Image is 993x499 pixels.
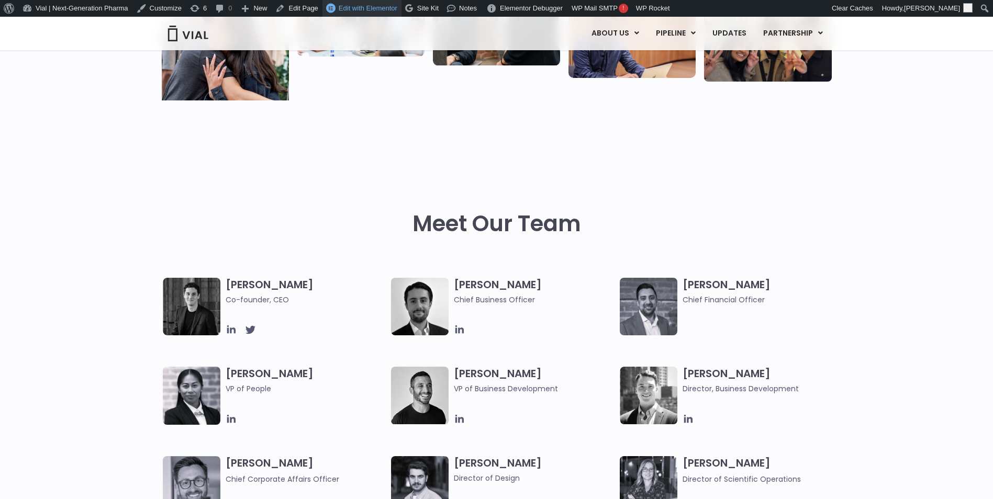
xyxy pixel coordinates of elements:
[163,278,220,335] img: A black and white photo of a man in a suit attending a Summit.
[904,4,960,12] span: [PERSON_NAME]
[167,26,209,41] img: Vial Logo
[226,367,386,410] h3: [PERSON_NAME]
[683,474,801,484] span: Director of Scientific Operations
[226,456,386,485] h3: [PERSON_NAME]
[454,278,615,305] h3: [PERSON_NAME]
[226,294,386,305] span: Co-founder, CEO
[683,367,843,394] h3: [PERSON_NAME]
[226,278,386,305] h3: [PERSON_NAME]
[683,278,843,305] h3: [PERSON_NAME]
[704,25,754,42] a: UPDATES
[163,367,220,425] img: Catie
[620,278,677,335] img: Headshot of smiling man named Samir
[619,4,628,13] span: !
[454,456,615,484] h3: [PERSON_NAME]
[454,367,615,394] h3: [PERSON_NAME]
[683,456,843,485] h3: [PERSON_NAME]
[454,383,615,394] span: VP of Business Development
[391,367,449,424] img: A black and white photo of a man smiling.
[339,4,397,12] span: Edit with Elementor
[391,278,449,335] img: A black and white photo of a man in a suit holding a vial.
[648,25,704,42] a: PIPELINEMenu Toggle
[412,211,581,236] h2: Meet Our Team
[583,25,647,42] a: ABOUT USMenu Toggle
[620,367,677,424] img: A black and white photo of a smiling man in a suit at ARVO 2023.
[454,294,615,305] span: Chief Business Officer
[417,4,439,12] span: Site Kit
[454,472,615,484] span: Director of Design
[683,383,843,394] span: Director, Business Development
[683,294,843,305] span: Chief Financial Officer
[755,25,831,42] a: PARTNERSHIPMenu Toggle
[226,383,386,394] span: VP of People
[226,474,339,484] span: Chief Corporate Affairs Officer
